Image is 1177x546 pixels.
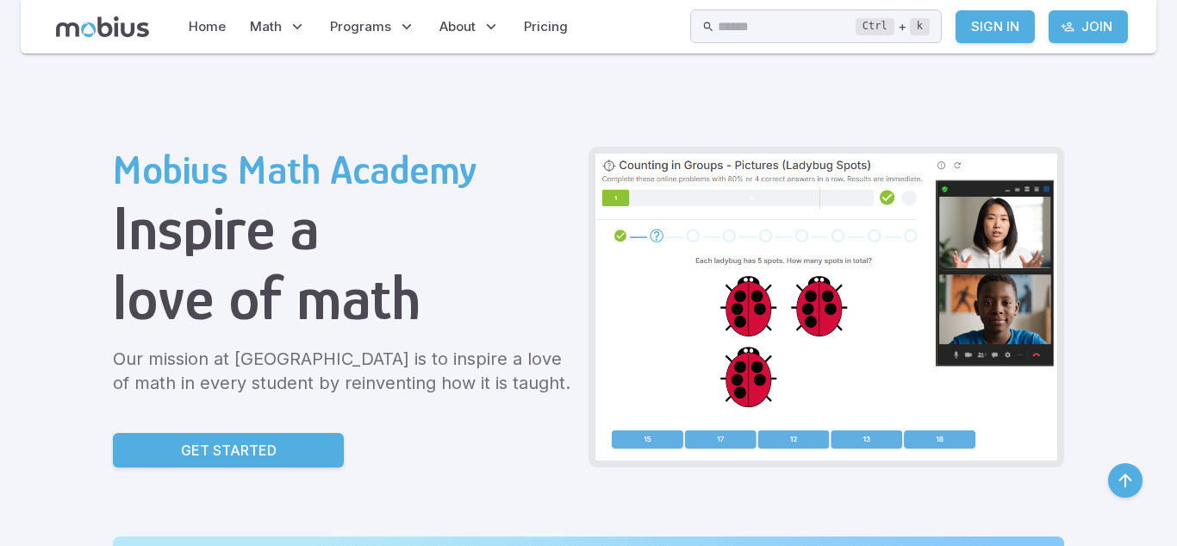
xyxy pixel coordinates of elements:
[113,147,575,193] h2: Mobius Math Academy
[330,17,391,36] span: Programs
[250,17,282,36] span: Math
[856,18,894,35] kbd: Ctrl
[113,263,575,333] h1: love of math
[1049,10,1128,43] a: Join
[113,193,575,263] h1: Inspire a
[910,18,930,35] kbd: k
[856,16,930,37] div: +
[181,440,277,461] p: Get Started
[519,7,573,47] a: Pricing
[113,347,575,395] p: Our mission at [GEOGRAPHIC_DATA] is to inspire a love of math in every student by reinventing how...
[595,154,1057,461] img: Grade 2 Class
[956,10,1035,43] a: Sign In
[439,17,476,36] span: About
[113,433,344,468] a: Get Started
[184,7,231,47] a: Home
